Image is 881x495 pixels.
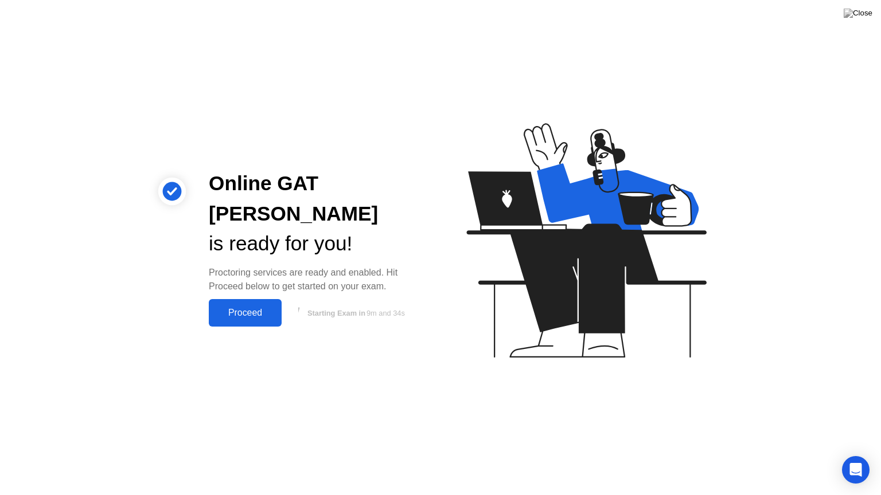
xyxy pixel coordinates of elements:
div: is ready for you! [209,229,422,259]
img: Close [844,9,872,18]
div: Proctoring services are ready and enabled. Hit Proceed below to get started on your exam. [209,266,422,293]
span: 9m and 34s [367,309,405,317]
div: Proceed [212,308,278,318]
div: Open Intercom Messenger [842,456,870,484]
div: Online GAT [PERSON_NAME] [209,168,422,229]
button: Proceed [209,299,282,327]
button: Starting Exam in9m and 34s [287,302,422,324]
